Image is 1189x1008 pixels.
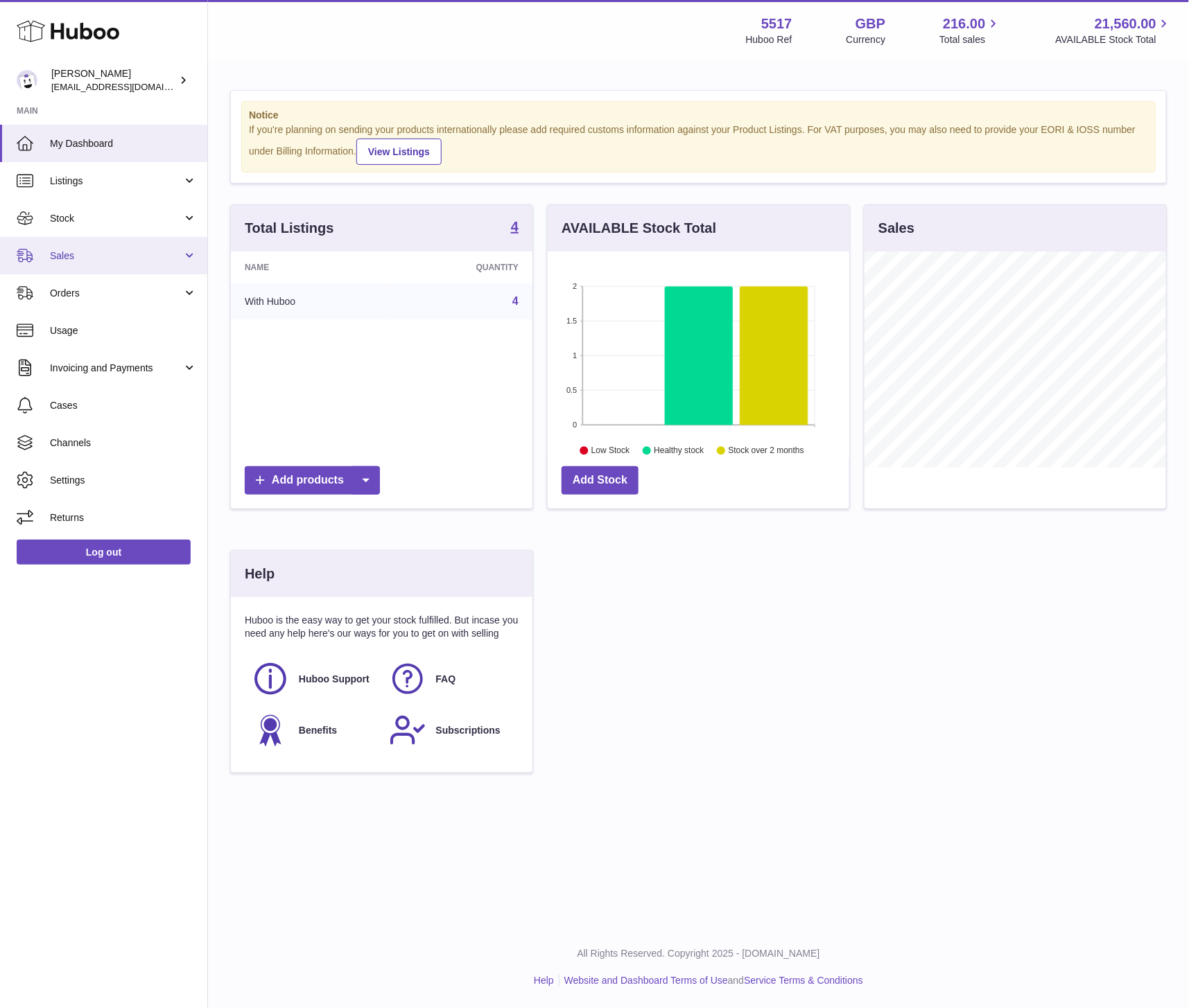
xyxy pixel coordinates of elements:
h3: AVAILABLE Stock Total [562,219,716,238]
h3: Total Listings [245,219,334,238]
a: 216.00 Total sales [939,15,1001,46]
text: Healthy stock [654,445,704,455]
span: Subscriptions [436,724,501,737]
span: Listings [50,175,182,188]
strong: GBP [856,15,885,33]
span: 21,560.00 [1095,15,1156,33]
text: 0 [573,421,577,429]
a: Add products [245,466,380,495]
span: My Dashboard [50,137,197,150]
a: 4 [512,295,519,307]
div: [PERSON_NAME] [51,67,176,94]
a: Log out [17,540,191,565]
text: 2 [573,282,577,290]
span: Sales [50,249,182,263]
h3: Sales [878,219,914,238]
span: Orders [50,287,182,300]
a: View Listings [356,139,442,165]
a: Service Terms & Conditions [744,975,863,986]
a: Add Stock [562,466,639,495]
a: Benefits [252,711,375,749]
th: Quantity [390,251,532,283]
p: All Rights Reserved. Copyright 2025 - [DOMAIN_NAME] [219,947,1178,960]
h3: Help [245,565,275,583]
li: and [559,974,863,987]
span: [EMAIL_ADDRESS][DOMAIN_NAME] [51,81,204,92]
text: 1 [573,351,577,360]
span: Stock [50,212,182,225]
div: If you're planning on sending your products internationally please add required customs informati... [249,123,1148,165]
span: Channels [50,436,197,450]
div: Currency [847,33,886,46]
text: 1.5 [566,317,577,325]
a: Subscriptions [389,711,512,749]
text: Stock over 2 months [729,445,804,455]
span: Benefits [299,724,337,737]
span: Huboo Support [299,673,370,686]
span: Usage [50,324,197,337]
strong: Notice [249,109,1148,122]
a: FAQ [389,660,512,698]
a: Website and Dashboard Terms of Use [564,975,728,986]
span: Settings [50,474,197,487]
span: Returns [50,511,197,524]
strong: 5517 [761,15,792,33]
td: With Huboo [231,283,390,319]
span: AVAILABLE Stock Total [1055,33,1172,46]
th: Name [231,251,390,283]
span: Invoicing and Payments [50,362,182,375]
text: 0.5 [566,386,577,394]
text: Low Stock [591,445,630,455]
a: 21,560.00 AVAILABLE Stock Total [1055,15,1172,46]
a: 4 [511,220,519,236]
span: 216.00 [943,15,985,33]
p: Huboo is the easy way to get your stock fulfilled. But incase you need any help here's our ways f... [245,614,519,640]
a: Huboo Support [252,660,375,698]
span: Cases [50,399,197,412]
strong: 4 [511,220,519,233]
a: Help [534,975,554,986]
span: Total sales [939,33,1001,46]
div: Huboo Ref [746,33,792,46]
img: alessiavanzwolle@hotmail.com [17,70,37,91]
span: FAQ [436,673,456,686]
